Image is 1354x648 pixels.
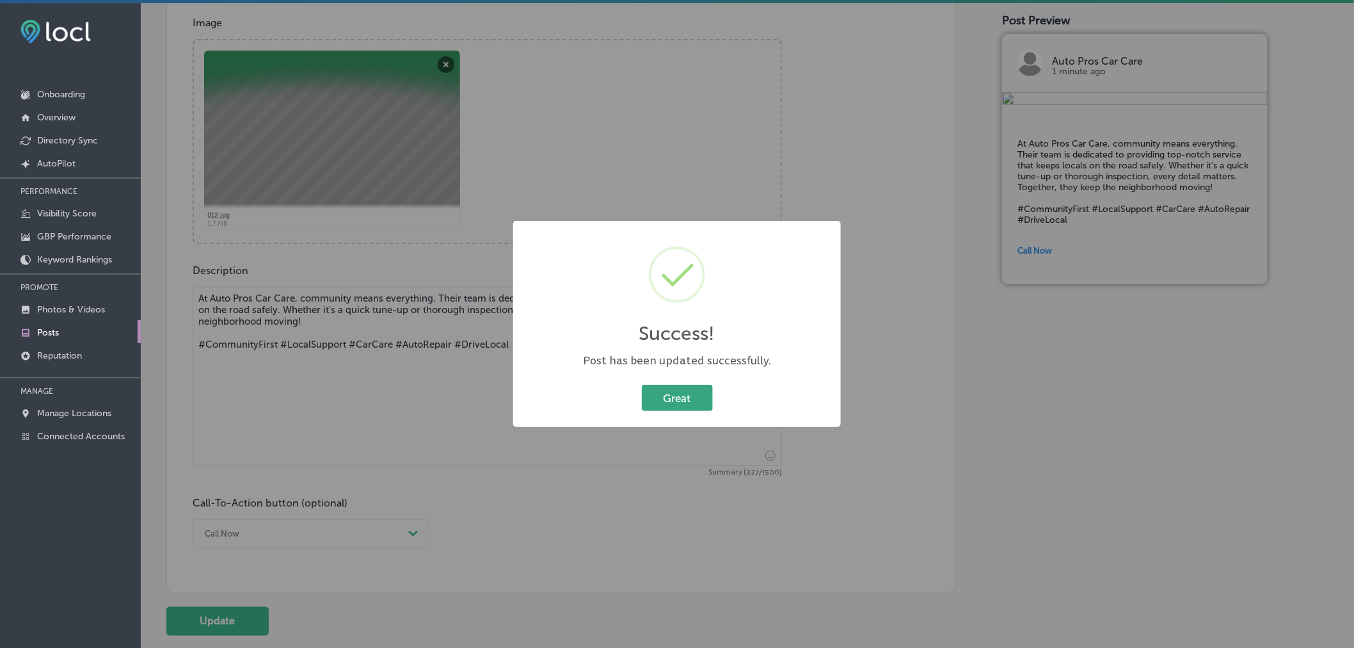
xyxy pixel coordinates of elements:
[37,231,111,242] p: GBP Performance
[37,89,85,100] p: Onboarding
[37,158,76,169] p: AutoPilot
[642,385,713,411] button: Great
[37,112,76,123] p: Overview
[526,353,828,369] div: Post has been updated successfully.
[37,208,97,219] p: Visibility Score
[37,135,98,146] p: Directory Sync
[37,408,111,419] p: Manage Locations
[20,20,91,44] img: fda3e92497d09a02dc62c9cd864e3231.png
[37,350,82,361] p: Reputation
[639,322,715,345] h2: Success!
[37,431,125,442] p: Connected Accounts
[37,327,59,338] p: Posts
[37,254,112,265] p: Keyword Rankings
[37,304,105,315] p: Photos & Videos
